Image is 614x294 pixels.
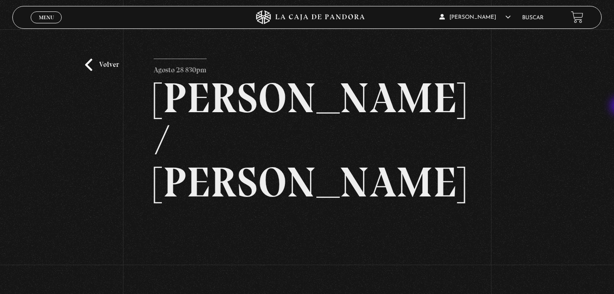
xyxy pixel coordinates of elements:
[571,11,583,23] a: View your shopping cart
[36,22,57,29] span: Cerrar
[39,15,54,20] span: Menu
[522,15,544,21] a: Buscar
[85,59,119,71] a: Volver
[439,15,511,20] span: [PERSON_NAME]
[154,77,460,203] h2: [PERSON_NAME] / [PERSON_NAME]
[154,59,207,77] p: Agosto 28 830pm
